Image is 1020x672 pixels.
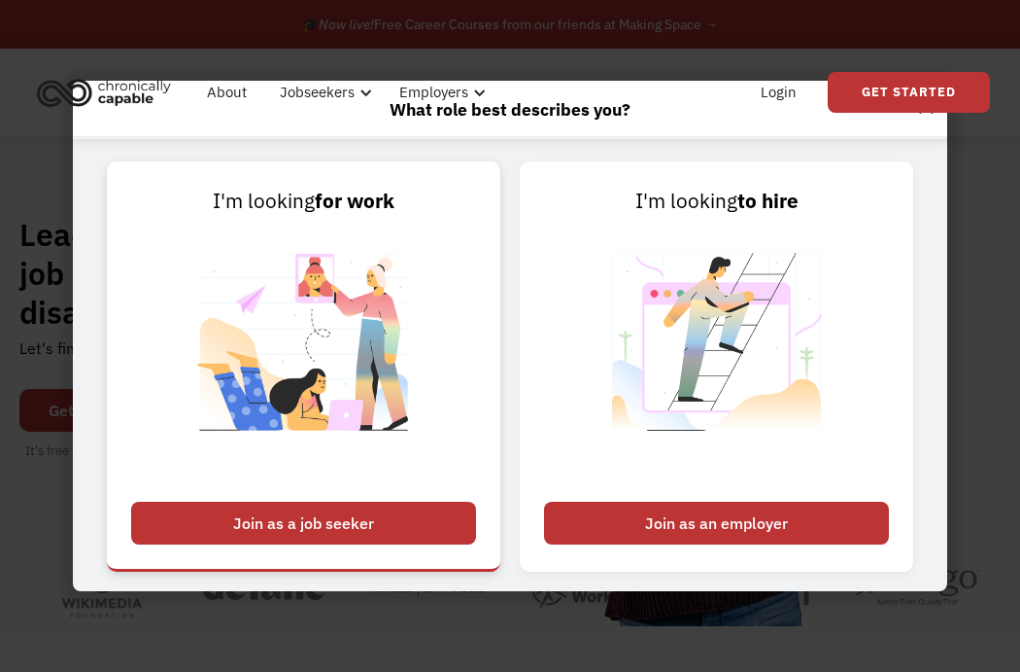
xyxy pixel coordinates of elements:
a: I'm lookingto hireJoin as an employer [520,161,913,572]
a: Login [749,61,808,124]
img: Chronically Capable logo [31,71,177,114]
div: Jobseekers [268,61,378,124]
div: Jobseekers [280,81,355,104]
div: I'm looking [544,186,889,217]
div: Join as a job seeker [131,502,476,545]
div: Employers [399,81,468,104]
a: About [195,61,258,124]
strong: for work [315,188,394,214]
img: Chronically Capable Personalized Job Matching [183,217,425,492]
a: home [31,71,186,114]
div: Join as an employer [544,502,889,545]
div: Employers [388,61,492,124]
a: I'm lookingfor workJoin as a job seeker [107,161,500,572]
a: Get Started [828,72,990,113]
strong: to hire [737,188,799,214]
div: I'm looking [131,186,476,217]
